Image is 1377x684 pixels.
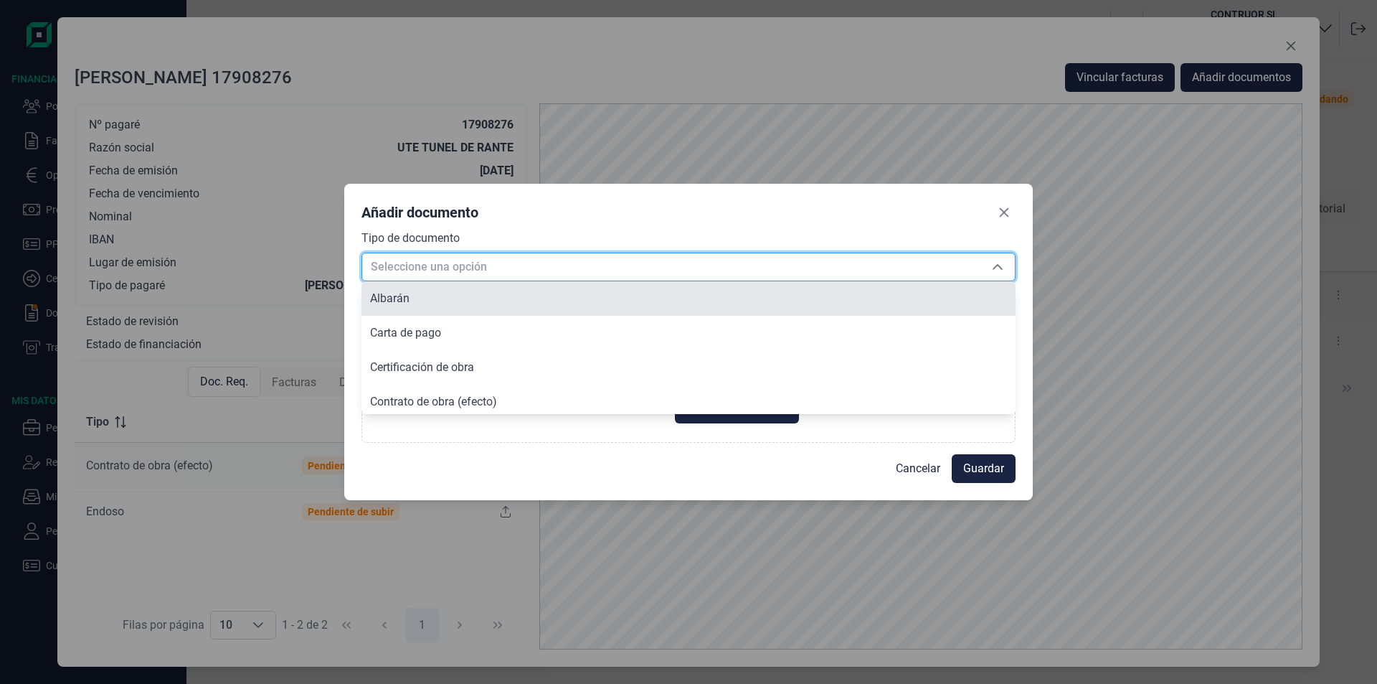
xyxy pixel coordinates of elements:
[896,460,940,477] span: Cancelar
[963,460,1004,477] span: Guardar
[361,202,478,222] div: Añadir documento
[952,454,1016,483] button: Guardar
[884,454,952,483] button: Cancelar
[370,326,441,339] span: Carta de pago
[361,230,460,247] label: Tipo de documento
[370,291,410,305] span: Albarán
[993,201,1016,224] button: Close
[361,281,1016,316] li: Albarán
[370,395,497,408] span: Contrato de obra (efecto)
[370,360,474,374] span: Certificación de obra
[980,253,1015,281] div: Seleccione una opción
[361,385,1016,419] li: Contrato de obra (efecto)
[361,316,1016,350] li: Carta de pago
[361,350,1016,385] li: Certificación de obra
[362,253,980,281] span: Seleccione una opción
